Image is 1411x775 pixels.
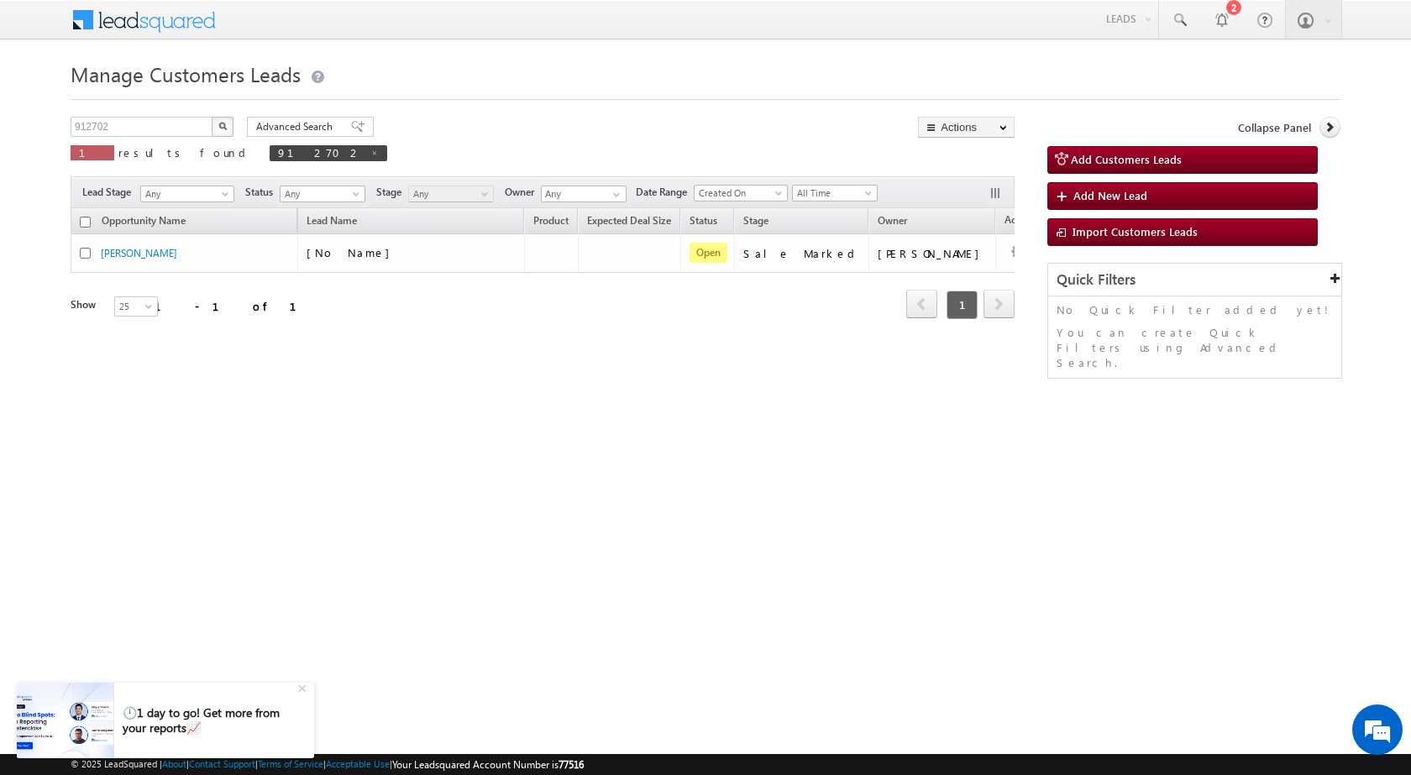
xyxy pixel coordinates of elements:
[298,212,365,233] span: Lead Name
[256,119,338,134] span: Advanced Search
[636,185,694,200] span: Date Range
[115,299,160,314] span: 25
[101,247,177,259] a: [PERSON_NAME]
[326,758,390,769] a: Acceptable Use
[102,214,186,227] span: Opportunity Name
[71,60,301,87] span: Manage Customers Leads
[587,214,671,227] span: Expected Deal Size
[743,214,768,227] span: Stage
[140,186,234,202] a: Any
[71,757,584,772] span: © 2025 LeadSquared | | | | |
[533,214,569,227] span: Product
[604,186,625,203] a: Show All Items
[409,186,489,202] span: Any
[82,185,138,200] span: Lead Stage
[793,186,873,201] span: All Time
[878,246,988,261] div: [PERSON_NAME]
[79,145,106,160] span: 1
[1238,120,1311,135] span: Collapse Panel
[408,186,494,202] a: Any
[307,245,398,259] span: [No Name]
[258,758,323,769] a: Terms of Service
[735,212,777,233] a: Stage
[984,290,1015,318] span: next
[694,185,788,202] a: Created On
[906,290,937,318] span: prev
[155,296,317,316] div: 1 - 1 of 1
[162,758,186,769] a: About
[280,186,365,202] a: Any
[114,296,158,317] a: 25
[1073,224,1198,238] span: Import Customers Leads
[996,211,1046,233] span: Actions
[376,185,408,200] span: Stage
[918,117,1015,138] button: Actions
[1057,302,1333,317] p: No Quick Filter added yet!
[123,705,296,736] div: 🕛1 day to go! Get more from your reports📈
[218,122,227,130] img: Search
[281,186,360,202] span: Any
[1057,325,1333,370] p: You can create Quick Filters using Advanced Search.
[878,214,907,227] span: Owner
[947,291,978,319] span: 1
[1073,188,1147,202] span: Add New Lead
[792,185,878,202] a: All Time
[80,217,91,228] input: Check all records
[392,758,584,771] span: Your Leadsquared Account Number is
[71,297,101,312] div: Show
[118,145,252,160] span: results found
[1071,152,1182,166] span: Add Customers Leads
[690,243,727,263] span: Open
[695,186,782,201] span: Created On
[141,186,228,202] span: Any
[984,291,1015,318] a: next
[743,246,861,261] div: Sale Marked
[559,758,584,771] span: 77516
[189,758,255,769] a: Contact Support
[681,212,726,233] a: Status
[294,677,314,697] div: +
[93,212,194,233] a: Opportunity Name
[505,185,541,200] span: Owner
[541,186,627,202] input: Type to Search
[17,683,113,758] img: pictures
[245,185,280,200] span: Status
[278,145,362,160] span: 912702
[906,291,937,318] a: prev
[579,212,679,233] a: Expected Deal Size
[1048,264,1341,296] div: Quick Filters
